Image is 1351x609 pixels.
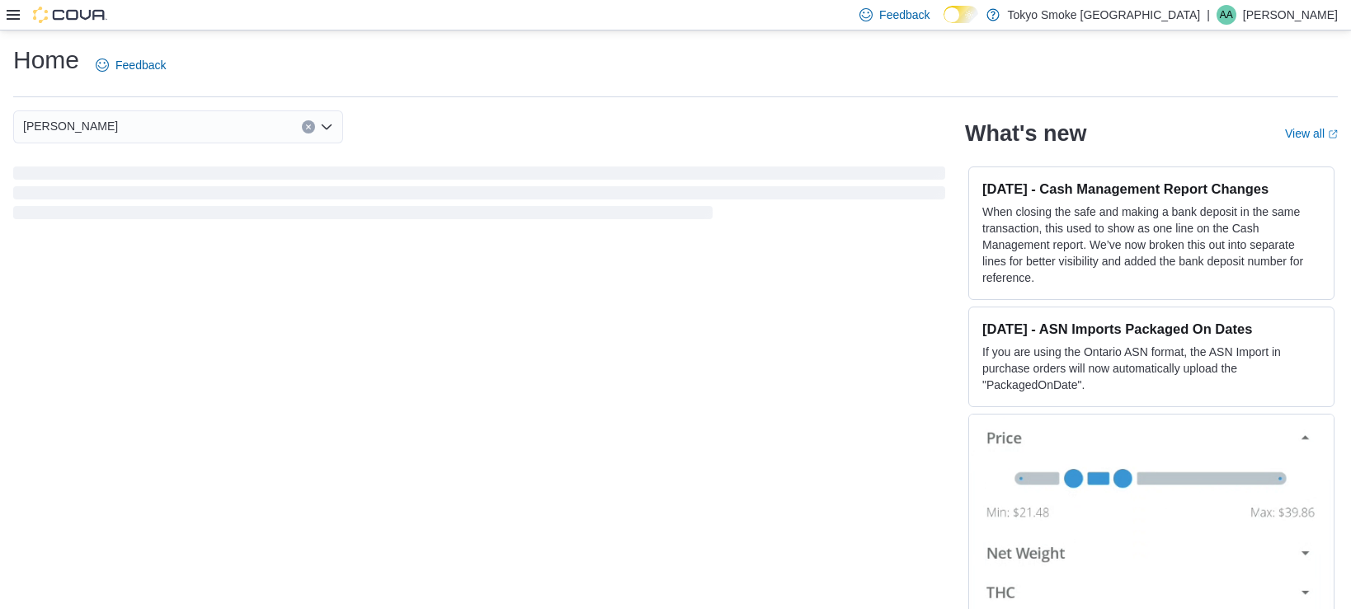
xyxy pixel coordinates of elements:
h2: What's new [965,120,1086,147]
p: When closing the safe and making a bank deposit in the same transaction, this used to show as one... [982,204,1320,286]
div: Asia Allen [1217,5,1236,25]
h1: Home [13,44,79,77]
p: [PERSON_NAME] [1243,5,1338,25]
span: Dark Mode [944,23,944,24]
p: If you are using the Ontario ASN format, the ASN Import in purchase orders will now automatically... [982,344,1320,393]
input: Dark Mode [944,6,978,23]
span: Feedback [879,7,930,23]
a: Feedback [89,49,172,82]
h3: [DATE] - ASN Imports Packaged On Dates [982,321,1320,337]
p: Tokyo Smoke [GEOGRAPHIC_DATA] [1008,5,1201,25]
button: Open list of options [320,120,333,134]
h3: [DATE] - Cash Management Report Changes [982,180,1320,197]
p: | [1207,5,1210,25]
span: Feedback [115,57,166,73]
a: View allExternal link [1285,127,1338,140]
span: [PERSON_NAME] [23,116,118,136]
svg: External link [1328,129,1338,139]
span: AA [1220,5,1233,25]
span: Loading [13,170,945,223]
img: Cova [33,7,107,23]
button: Clear input [302,120,315,134]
